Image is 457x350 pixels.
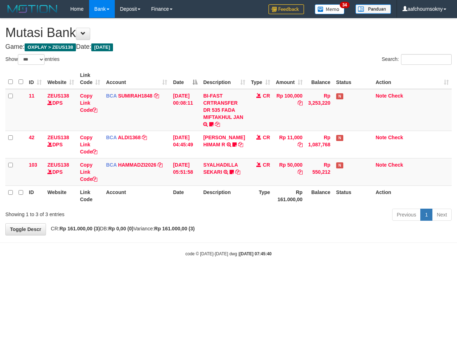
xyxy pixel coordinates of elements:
a: Note [376,135,387,140]
a: Check [388,162,403,168]
th: Account [103,186,170,206]
a: ZEUS138 [47,93,69,99]
th: Website [45,186,77,206]
th: Description: activate to sort column ascending [200,69,248,89]
td: DPS [45,89,77,131]
a: Copy Rp 50,000 to clipboard [298,169,303,175]
span: CR [263,93,270,99]
a: 1 [420,209,432,221]
h4: Game: Date: [5,43,452,51]
th: Description [200,186,248,206]
td: Rp 1,087,768 [305,131,333,158]
strong: Rp 161.000,00 (3) [60,226,100,231]
a: Copy Link Code [80,162,97,182]
a: Previous [392,209,421,221]
a: ALDI1368 [118,135,141,140]
th: ID: activate to sort column ascending [26,69,45,89]
img: panduan.png [355,4,391,14]
span: [DATE] [91,43,113,51]
strong: Rp 161.000,00 (3) [154,226,195,231]
a: Check [388,135,403,140]
span: 11 [29,93,35,99]
span: OXPLAY > ZEUS138 [25,43,76,51]
td: [DATE] 04:45:49 [170,131,200,158]
input: Search: [401,54,452,65]
td: [DATE] 00:08:11 [170,89,200,131]
td: Rp 3,253,220 [305,89,333,131]
th: Status [333,186,373,206]
small: code © [DATE]-[DATE] dwg | [185,251,272,256]
label: Show entries [5,54,60,65]
th: Link Code [77,186,103,206]
td: DPS [45,131,77,158]
th: Account: activate to sort column ascending [103,69,170,89]
td: Rp 550,212 [305,158,333,186]
th: Link Code: activate to sort column ascending [77,69,103,89]
th: Action: activate to sort column ascending [373,69,452,89]
th: Type: activate to sort column ascending [248,69,273,89]
th: Website: activate to sort column ascending [45,69,77,89]
th: Balance [305,69,333,89]
span: Has Note [336,162,343,168]
a: Note [376,93,387,99]
span: Has Note [336,93,343,99]
strong: Rp 0,00 (0) [108,226,134,231]
td: Rp 100,000 [273,89,305,131]
a: SYALHADILLA SEKARI [203,162,238,175]
a: Next [432,209,452,221]
label: Search: [382,54,452,65]
img: Button%20Memo.svg [315,4,345,14]
td: Rp 50,000 [273,158,305,186]
a: Copy ALDI1368 to clipboard [142,135,147,140]
td: BI-FAST CRTRANSFER DR 535 FADA MIFTAKHUL JAN [200,89,248,131]
span: Has Note [336,135,343,141]
th: Status [333,69,373,89]
a: Copy Link Code [80,135,97,155]
th: Rp 161.000,00 [273,186,305,206]
a: SUMIRAH1848 [118,93,152,99]
a: Copy Rp 11,000 to clipboard [298,142,303,147]
strong: [DATE] 07:45:40 [240,251,272,256]
a: Copy SUMIRAH1848 to clipboard [154,93,159,99]
a: ZEUS138 [47,135,69,140]
a: [PERSON_NAME] HIMAM R [203,135,245,147]
span: CR [263,162,270,168]
span: CR: DB: Variance: [47,226,195,231]
a: Copy Link Code [80,93,97,113]
div: Showing 1 to 3 of 3 entries [5,208,185,218]
th: Amount: activate to sort column ascending [273,69,305,89]
a: HAMMADZI2026 [118,162,156,168]
a: Copy BI-FAST CRTRANSFER DR 535 FADA MIFTAKHUL JAN to clipboard [215,121,220,127]
h1: Mutasi Bank [5,26,452,40]
a: Copy Rp 100,000 to clipboard [298,100,303,106]
a: Check [388,93,403,99]
img: Feedback.jpg [268,4,304,14]
span: 42 [29,135,35,140]
select: Showentries [18,54,45,65]
a: Note [376,162,387,168]
th: Balance [305,186,333,206]
th: ID [26,186,45,206]
span: BCA [106,162,117,168]
th: Date [170,186,200,206]
span: 34 [340,2,349,8]
span: 103 [29,162,37,168]
a: Toggle Descr [5,223,46,235]
span: BCA [106,135,117,140]
img: MOTION_logo.png [5,4,60,14]
span: CR [263,135,270,140]
td: Rp 11,000 [273,131,305,158]
td: [DATE] 05:51:58 [170,158,200,186]
th: Type [248,186,273,206]
th: Action [373,186,452,206]
a: Copy SYALHADILLA SEKARI to clipboard [235,169,240,175]
span: BCA [106,93,117,99]
a: Copy HAMMADZI2026 to clipboard [158,162,163,168]
th: Date: activate to sort column descending [170,69,200,89]
a: ZEUS138 [47,162,69,168]
td: DPS [45,158,77,186]
a: Copy ALVA HIMAM R to clipboard [238,142,243,147]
